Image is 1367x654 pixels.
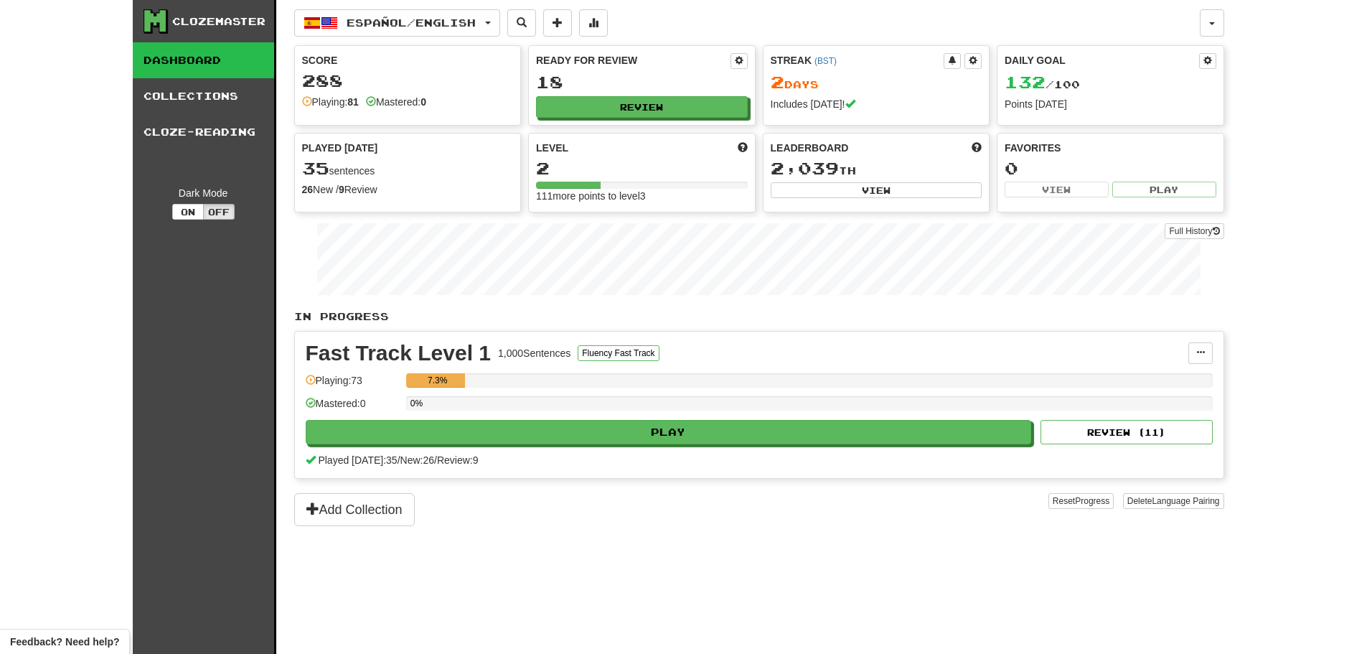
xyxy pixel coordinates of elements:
div: Mastered: [366,95,426,109]
div: 2 [536,159,748,177]
button: Play [1112,182,1216,197]
div: Points [DATE] [1005,97,1216,111]
button: View [1005,182,1109,197]
span: Language Pairing [1152,496,1219,506]
button: Review (11) [1040,420,1213,444]
div: Playing: 73 [306,373,399,397]
div: Score [302,53,514,67]
span: Played [DATE] [302,141,378,155]
span: 35 [302,158,329,178]
div: Streak [771,53,944,67]
button: Off [203,204,235,220]
span: Level [536,141,568,155]
span: / [398,454,400,466]
strong: 9 [339,184,344,195]
div: 18 [536,73,748,91]
a: Full History [1165,223,1223,239]
span: Leaderboard [771,141,849,155]
a: (BST) [814,56,837,66]
button: Play [306,420,1032,444]
div: 7.3% [410,373,465,388]
button: Search sentences [507,9,536,37]
div: 1,000 Sentences [498,346,570,360]
span: Review: 9 [437,454,479,466]
button: Add Collection [294,493,415,526]
button: More stats [579,9,608,37]
div: th [771,159,982,178]
strong: 81 [347,96,359,108]
button: On [172,204,204,220]
p: In Progress [294,309,1224,324]
a: Collections [133,78,274,114]
span: New: 26 [400,454,434,466]
button: Add sentence to collection [543,9,572,37]
span: / [434,454,437,466]
span: This week in points, UTC [972,141,982,155]
div: Includes [DATE]! [771,97,982,111]
div: Dark Mode [144,186,263,200]
a: Dashboard [133,42,274,78]
div: Favorites [1005,141,1216,155]
div: 288 [302,72,514,90]
div: Fast Track Level 1 [306,342,492,364]
div: 0 [1005,159,1216,177]
span: Score more points to level up [738,141,748,155]
span: Español / English [347,17,476,29]
div: Daily Goal [1005,53,1199,69]
div: Day s [771,73,982,92]
a: Cloze-Reading [133,114,274,150]
button: Fluency Fast Track [578,345,659,361]
button: ResetProgress [1048,493,1114,509]
span: Progress [1075,496,1109,506]
button: Review [536,96,748,118]
span: 2,039 [771,158,839,178]
button: View [771,182,982,198]
div: sentences [302,159,514,178]
span: Played [DATE]: 35 [318,454,397,466]
div: Playing: [302,95,359,109]
span: / 100 [1005,78,1080,90]
div: 111 more points to level 3 [536,189,748,203]
span: 2 [771,72,784,92]
button: DeleteLanguage Pairing [1123,493,1224,509]
div: New / Review [302,182,514,197]
div: Clozemaster [172,14,266,29]
div: Mastered: 0 [306,396,399,420]
strong: 0 [421,96,426,108]
span: 132 [1005,72,1046,92]
strong: 26 [302,184,314,195]
div: Ready for Review [536,53,731,67]
span: Open feedback widget [10,635,119,649]
button: Español/English [294,9,500,37]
